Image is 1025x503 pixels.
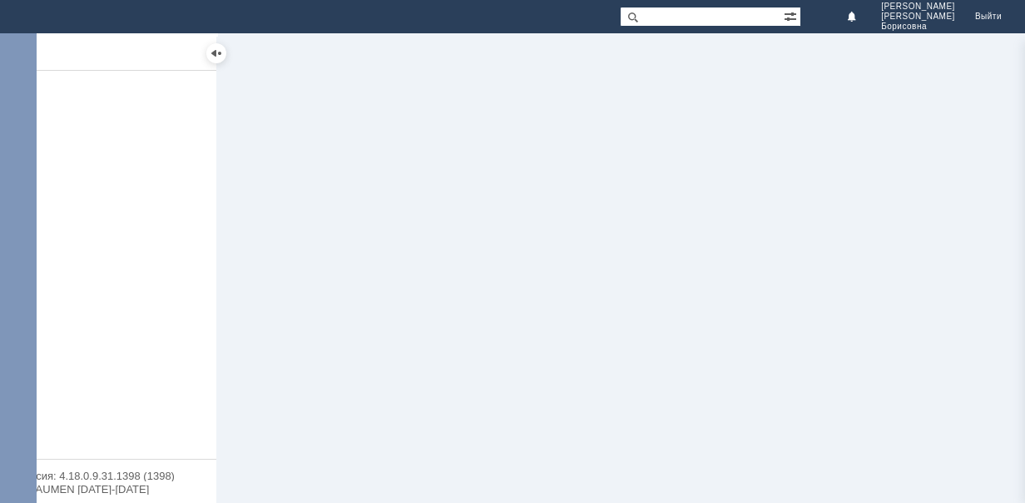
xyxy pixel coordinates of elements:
span: Расширенный поиск [784,7,800,23]
div: © NAUMEN [DATE]-[DATE] [17,484,200,495]
img: logo [20,10,33,23]
a: Перейти на домашнюю страницу [20,10,33,23]
span: [PERSON_NAME] [881,2,955,12]
div: Версия: 4.18.0.9.31.1398 (1398) [17,471,200,481]
div: Скрыть меню [206,43,226,63]
span: Борисовна [881,22,927,32]
span: [PERSON_NAME] [881,12,955,22]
